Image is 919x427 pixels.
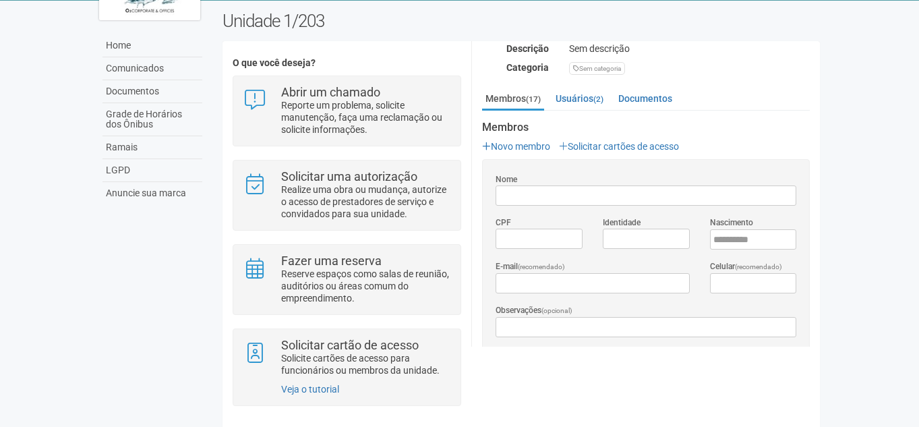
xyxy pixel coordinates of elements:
small: (2) [593,94,603,104]
strong: Categoria [506,62,549,73]
strong: Descrição [506,43,549,54]
small: (17) [526,94,541,104]
a: Grade de Horários dos Ônibus [102,103,202,136]
a: Veja o tutorial [281,384,339,395]
p: Reporte um problema, solicite manutenção, faça uma reclamação ou solicite informações. [281,99,450,136]
div: Sem categoria [569,62,625,75]
label: Nascimento [710,217,753,229]
label: Observações [496,304,572,317]
span: (opcional) [541,307,572,314]
strong: Membros [482,121,810,134]
p: Reserve espaços como salas de reunião, auditórios ou áreas comum do empreendimento. [281,268,450,304]
a: Documentos [102,80,202,103]
a: Solicitar uma autorização Realize uma obra ou mudança, autorize o acesso de prestadores de serviç... [243,171,450,220]
span: (recomendado) [518,263,565,271]
strong: Fazer uma reserva [281,254,382,268]
label: Celular [710,260,782,273]
p: Realize uma obra ou mudança, autorize o acesso de prestadores de serviço e convidados para sua un... [281,183,450,220]
label: Nome [496,173,517,186]
h4: O que você deseja? [233,58,461,68]
a: Solicitar cartões de acesso [559,141,679,152]
a: Solicitar cartão de acesso Solicite cartões de acesso para funcionários ou membros da unidade. [243,339,450,376]
div: Sem descrição [559,42,820,55]
a: Novo membro [482,141,550,152]
h2: Unidade 1/203 [223,11,821,31]
strong: Solicitar uma autorização [281,169,417,183]
strong: Abrir um chamado [281,85,380,99]
a: Ramais [102,136,202,159]
a: Abrir um chamado Reporte um problema, solicite manutenção, faça uma reclamação ou solicite inform... [243,86,450,136]
a: Documentos [615,88,676,109]
strong: Solicitar cartão de acesso [281,338,419,352]
label: E-mail [496,260,565,273]
a: Anuncie sua marca [102,182,202,204]
a: Home [102,34,202,57]
a: Usuários(2) [552,88,607,109]
label: CPF [496,217,511,229]
a: Membros(17) [482,88,544,111]
a: Fazer uma reserva Reserve espaços como salas de reunião, auditórios ou áreas comum do empreendime... [243,255,450,304]
label: Identidade [603,217,641,229]
span: (recomendado) [735,263,782,271]
a: LGPD [102,159,202,182]
p: Solicite cartões de acesso para funcionários ou membros da unidade. [281,352,450,376]
a: Comunicados [102,57,202,80]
